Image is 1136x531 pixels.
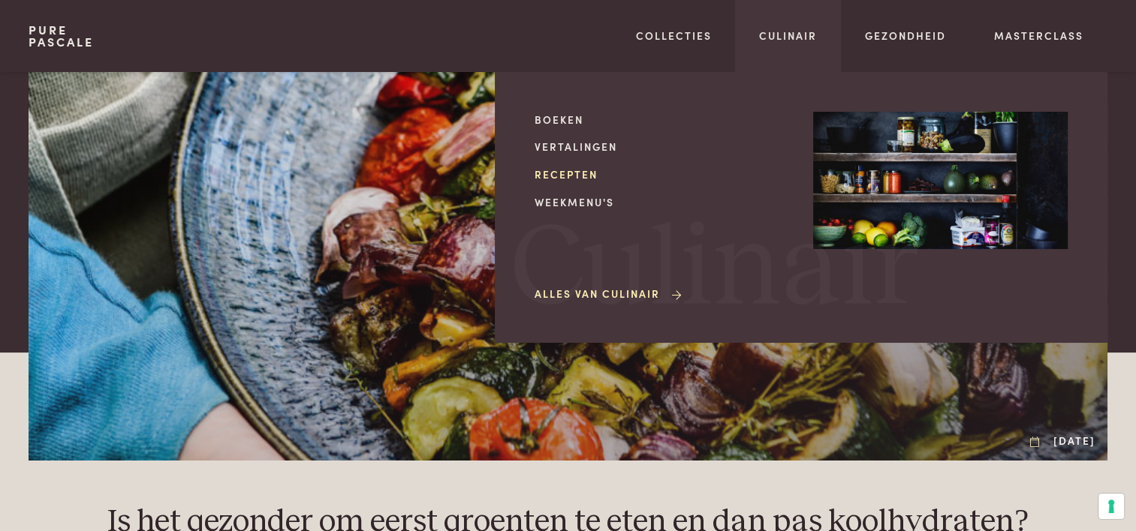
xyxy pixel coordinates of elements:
[535,286,684,301] a: Alles van Culinair
[1098,493,1124,519] button: Uw voorkeuren voor toestemming voor trackingtechnologieën
[511,212,919,327] span: Culinair
[813,112,1068,250] img: Culinair
[865,28,946,43] a: Gezondheid
[535,166,789,182] a: Recepten
[1030,433,1095,448] div: [DATE]
[994,28,1083,43] a: Masterclass
[535,112,789,127] a: Boeken
[636,28,712,43] a: Collecties
[535,139,789,154] a: Vertalingen
[759,28,817,43] a: Culinair
[29,24,94,48] a: PurePascale
[535,194,789,210] a: Weekmenu's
